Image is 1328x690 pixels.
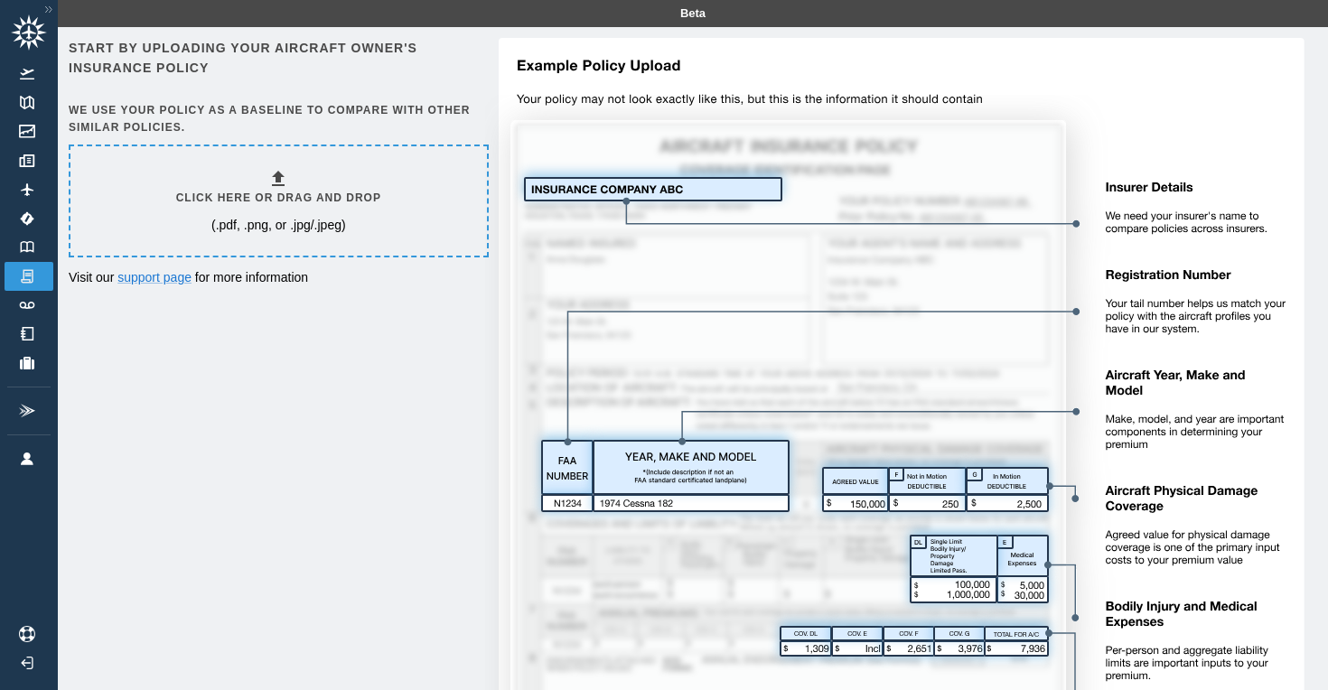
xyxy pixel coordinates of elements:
[69,102,485,136] h6: We use your policy as a baseline to compare with other similar policies.
[176,190,381,207] h6: Click here or drag and drop
[211,216,346,234] p: (.pdf, .png, or .jpg/.jpeg)
[117,270,192,284] a: support page
[69,268,485,286] p: Visit our for more information
[69,38,485,79] h6: Start by uploading your aircraft owner's insurance policy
